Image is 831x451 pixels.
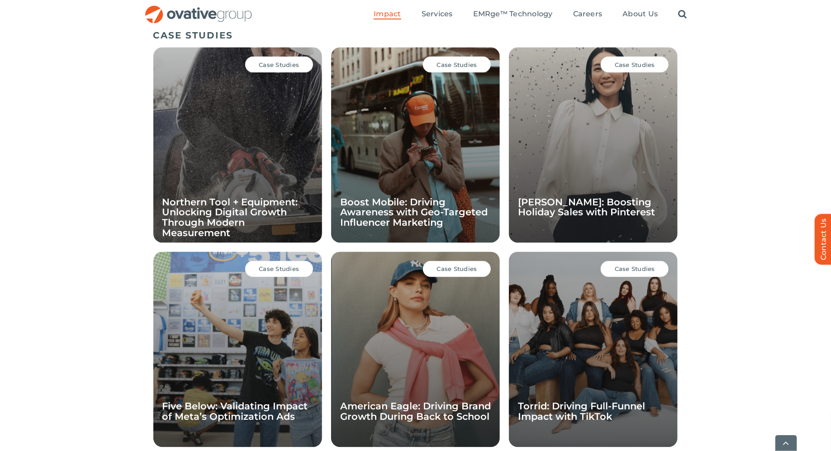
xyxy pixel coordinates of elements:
a: Search [679,9,687,19]
a: Boost Mobile: Driving Awareness with Geo-Targeted Influencer Marketing [340,196,488,228]
a: Northern Tool + Equipment: Unlocking Digital Growth Through Modern Measurement [162,196,298,239]
a: EMRge™ Technology [473,9,553,19]
a: Impact [374,9,401,19]
a: American Eagle: Driving Brand Growth During Back to School [340,401,491,423]
a: Careers [573,9,603,19]
a: Torrid: Driving Full-Funnel Impact with TikTok [518,401,645,423]
a: Five Below: Validating Impact of Meta’s Optimization Ads [162,401,308,423]
a: OG_Full_horizontal_RGB [144,5,253,13]
h5: CASE STUDIES [153,30,678,41]
a: Services [422,9,453,19]
a: [PERSON_NAME]: Boosting Holiday Sales with Pinterest [518,196,655,218]
a: About Us [623,9,658,19]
